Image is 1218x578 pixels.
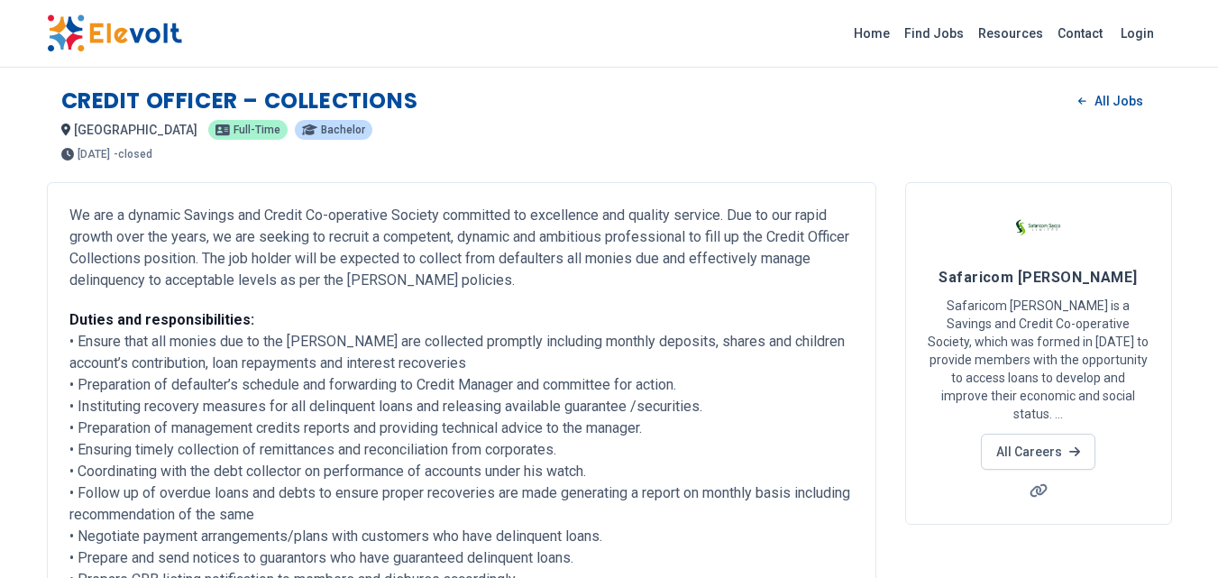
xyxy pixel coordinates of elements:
a: All Jobs [1064,87,1157,115]
p: Safaricom [PERSON_NAME] is a Savings and Credit Co-operative Society, which was formed in [DATE] ... [928,297,1149,423]
p: We are a dynamic Savings and Credit Co-operative Society committed to excellence and quality serv... [69,205,854,291]
a: Find Jobs [897,19,971,48]
span: full-time [234,124,280,135]
span: [GEOGRAPHIC_DATA] [74,123,197,137]
strong: Duties and responsibilities: [69,311,254,328]
h1: CREDIT OFFICER – COLLECTIONS [61,87,418,115]
a: Home [847,19,897,48]
p: - closed [114,149,152,160]
a: Login [1110,15,1165,51]
a: Contact [1050,19,1110,48]
img: Elevolt [47,14,182,52]
span: Safaricom [PERSON_NAME] [939,269,1137,286]
img: Safaricom Sacco [1016,205,1061,250]
a: All Careers [981,434,1095,470]
a: Resources [971,19,1050,48]
span: bachelor [321,124,365,135]
span: [DATE] [78,149,110,160]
